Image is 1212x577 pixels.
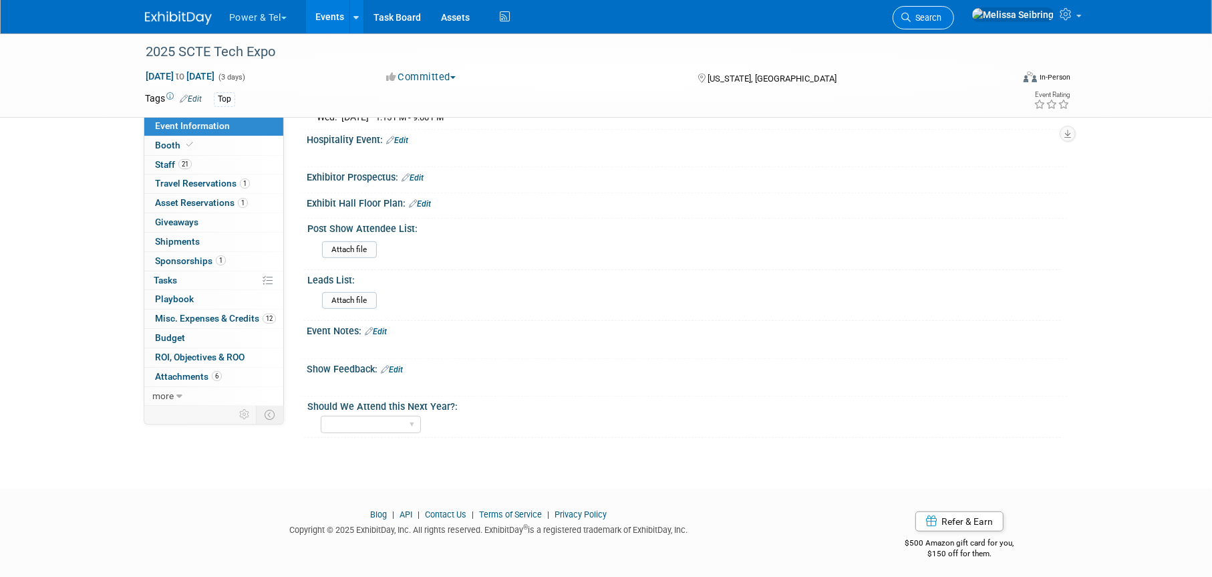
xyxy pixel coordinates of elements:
[307,270,1061,287] div: Leads List:
[144,329,283,348] a: Budget
[370,509,387,520] a: Blog
[544,509,553,520] span: |
[144,252,283,271] a: Sponsorships1
[152,390,174,401] span: more
[523,524,528,531] sup: ®
[155,159,192,170] span: Staff
[893,6,954,29] a: Search
[145,521,832,536] div: Copyright © 2025 ExhibitDay, Inc. All rights reserved. ExhibitDay is a registered trademark of Ex...
[155,120,230,131] span: Event Information
[263,314,276,324] span: 12
[915,511,1004,532] a: Refer & Earn
[155,255,226,266] span: Sponsorships
[911,13,941,23] span: Search
[155,294,194,304] span: Playbook
[144,271,283,290] a: Tasks
[144,233,283,251] a: Shipments
[214,92,235,106] div: Top
[145,92,202,107] td: Tags
[402,173,424,183] a: Edit
[386,136,408,145] a: Edit
[240,179,250,189] span: 1
[307,193,1067,211] div: Exhibit Hall Floor Plan:
[144,175,283,193] a: Travel Reservations1
[971,7,1054,22] img: Melissa Seibring
[382,70,461,84] button: Committed
[307,321,1067,338] div: Event Notes:
[409,199,431,209] a: Edit
[479,509,542,520] a: Terms of Service
[238,198,248,208] span: 1
[216,255,226,265] span: 1
[365,327,387,336] a: Edit
[155,140,196,150] span: Booth
[852,548,1068,560] div: $150 off for them.
[852,529,1068,560] div: $500 Amazon gift card for you,
[414,509,423,520] span: |
[145,11,212,25] img: ExhibitDay
[155,236,200,247] span: Shipments
[144,387,283,406] a: more
[154,275,177,285] span: Tasks
[144,117,283,136] a: Event Information
[708,74,837,84] span: [US_STATE], [GEOGRAPHIC_DATA]
[155,197,248,208] span: Asset Reservations
[144,156,283,175] a: Staff21
[174,71,186,82] span: to
[145,70,215,82] span: [DATE] [DATE]
[425,509,466,520] a: Contact Us
[144,348,283,367] a: ROI, Objectives & ROO
[144,310,283,328] a: Misc. Expenses & Credits12
[144,290,283,309] a: Playbook
[307,359,1067,376] div: Show Feedback:
[155,371,222,382] span: Attachments
[307,396,1061,413] div: Should We Attend this Next Year?:
[144,213,283,232] a: Giveaways
[144,368,283,386] a: Attachments6
[233,406,257,423] td: Personalize Event Tab Strip
[468,509,477,520] span: |
[257,406,284,423] td: Toggle Event Tabs
[212,371,222,381] span: 6
[307,130,1067,147] div: Hospitality Event:
[307,167,1067,185] div: Exhibitor Prospectus:
[307,219,1061,235] div: Post Show Attendee List:
[178,159,192,169] span: 21
[1024,72,1037,82] img: Format-Inperson.png
[155,352,245,362] span: ROI, Objectives & ROO
[186,141,193,148] i: Booth reservation complete
[144,194,283,213] a: Asset Reservations1
[155,178,250,189] span: Travel Reservations
[217,73,245,82] span: (3 days)
[933,70,1070,90] div: Event Format
[555,509,607,520] a: Privacy Policy
[144,136,283,155] a: Booth
[1039,72,1070,82] div: In-Person
[381,365,403,374] a: Edit
[1034,92,1070,98] div: Event Rating
[389,509,398,520] span: |
[155,217,198,227] span: Giveaways
[155,332,185,343] span: Budget
[400,509,412,520] a: API
[141,40,992,64] div: 2025 SCTE Tech Expo
[180,94,202,104] a: Edit
[155,313,276,324] span: Misc. Expenses & Credits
